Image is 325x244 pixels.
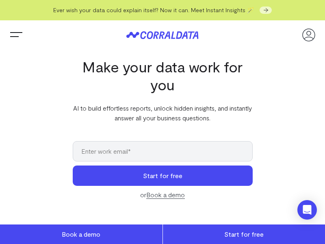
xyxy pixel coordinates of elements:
[8,27,24,43] button: Trigger Menu
[73,141,253,161] input: Enter work email*
[53,7,254,13] span: Ever wish your data could explain itself? Now it can. Meet Instant Insights 🪄
[297,200,317,220] div: Open Intercom Messenger
[73,103,253,123] p: AI to build effortless reports, unlock hidden insights, and instantly answer all your business qu...
[73,58,253,94] h1: Make your data work for you
[73,166,253,186] button: Start for free
[146,191,185,199] a: Book a demo
[73,190,253,200] div: or
[62,230,100,238] span: Book a demo
[224,230,264,238] span: Start for free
